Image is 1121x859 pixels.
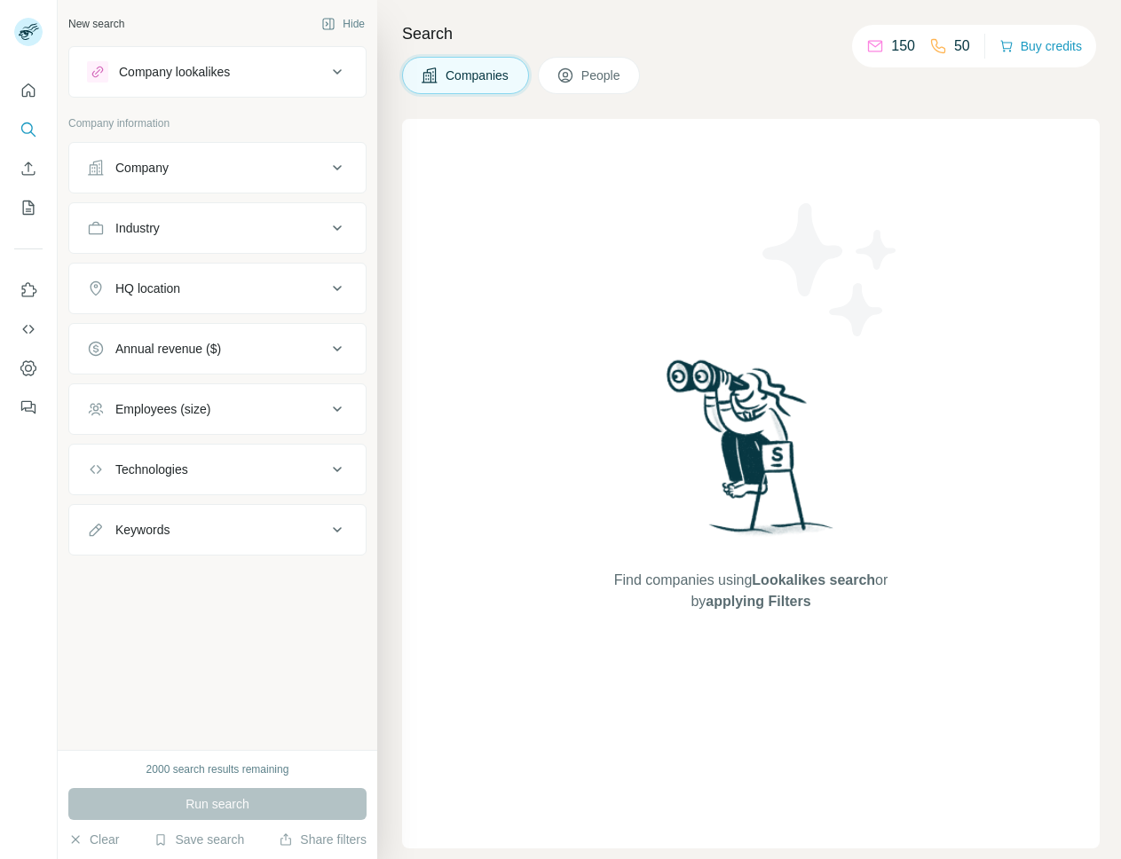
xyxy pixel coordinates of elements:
[446,67,510,84] span: Companies
[14,75,43,106] button: Quick start
[581,67,622,84] span: People
[115,219,160,237] div: Industry
[69,207,366,249] button: Industry
[69,508,366,551] button: Keywords
[146,761,289,777] div: 2000 search results remaining
[706,594,810,609] span: applying Filters
[14,274,43,306] button: Use Surfe on LinkedIn
[69,267,366,310] button: HQ location
[14,192,43,224] button: My lists
[69,388,366,430] button: Employees (size)
[609,570,893,612] span: Find companies using or by
[154,831,244,848] button: Save search
[14,153,43,185] button: Enrich CSV
[402,21,1100,46] h4: Search
[309,11,377,37] button: Hide
[999,34,1082,59] button: Buy credits
[69,146,366,189] button: Company
[279,831,367,848] button: Share filters
[68,115,367,131] p: Company information
[954,35,970,57] p: 50
[115,159,169,177] div: Company
[751,190,911,350] img: Surfe Illustration - Stars
[752,572,875,587] span: Lookalikes search
[115,340,221,358] div: Annual revenue ($)
[891,35,915,57] p: 150
[68,16,124,32] div: New search
[68,831,119,848] button: Clear
[14,352,43,384] button: Dashboard
[115,280,180,297] div: HQ location
[14,114,43,146] button: Search
[115,400,210,418] div: Employees (size)
[115,521,170,539] div: Keywords
[659,355,843,553] img: Surfe Illustration - Woman searching with binoculars
[69,51,366,93] button: Company lookalikes
[115,461,188,478] div: Technologies
[14,391,43,423] button: Feedback
[69,327,366,370] button: Annual revenue ($)
[14,313,43,345] button: Use Surfe API
[119,63,230,81] div: Company lookalikes
[69,448,366,491] button: Technologies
